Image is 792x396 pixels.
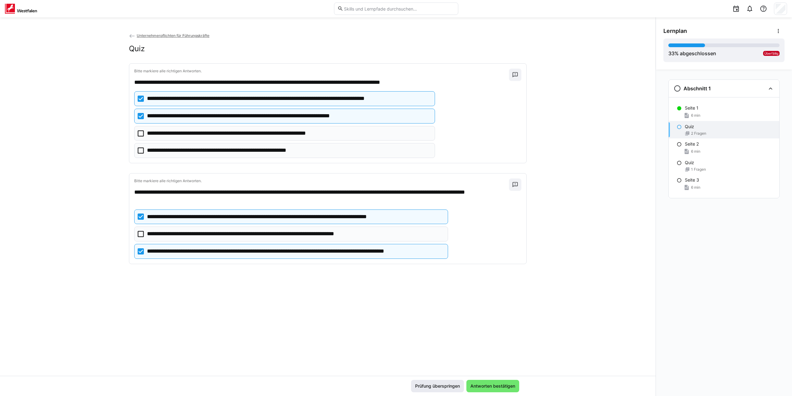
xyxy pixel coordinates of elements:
p: Bitte markiere alle richtigen Antworten. [134,178,509,183]
span: Prüfung überspringen [414,383,461,389]
button: Prüfung überspringen [411,380,464,392]
p: Quiz [685,160,694,166]
span: Antworten bestätigen [469,383,516,389]
p: Seite 2 [685,141,699,147]
span: 33 [668,50,675,56]
span: Lernplan [663,28,687,34]
span: 6 min [691,113,700,118]
div: % abgeschlossen [668,50,716,57]
span: Unternehmerpflichten für Führungskräfte [137,33,209,38]
p: Bitte markiere alle richtigen Antworten. [134,69,509,74]
a: Unternehmerpflichten für Führungskräfte [129,33,209,38]
p: Seite 1 [685,105,698,111]
span: 1 Fragen [691,167,706,172]
span: 2 Fragen [691,131,706,136]
p: Quiz [685,124,694,130]
p: Seite 3 [685,177,699,183]
input: Skills und Lernpfade durchsuchen… [343,6,455,11]
h3: Abschnitt 1 [684,85,711,92]
span: 6 min [691,149,700,154]
span: 6 min [691,185,700,190]
span: Überfällig [764,52,778,55]
button: Antworten bestätigen [466,380,519,392]
h2: Quiz [129,44,145,53]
